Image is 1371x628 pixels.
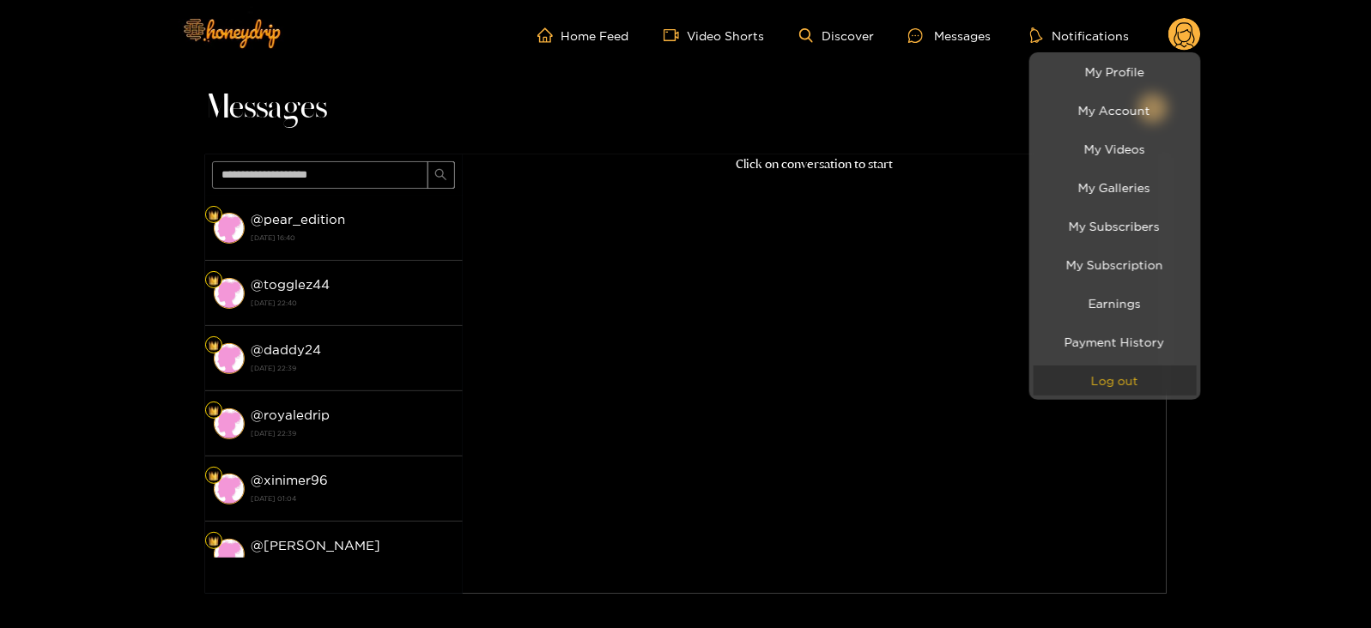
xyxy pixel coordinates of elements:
a: My Account [1034,95,1197,125]
a: My Profile [1034,57,1197,87]
a: My Videos [1034,134,1197,164]
a: My Subscribers [1034,211,1197,241]
a: My Galleries [1034,172,1197,202]
a: Payment History [1034,327,1197,357]
button: Log out [1034,365,1197,396]
a: Earnings [1034,288,1197,318]
a: My Subscription [1034,250,1197,280]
